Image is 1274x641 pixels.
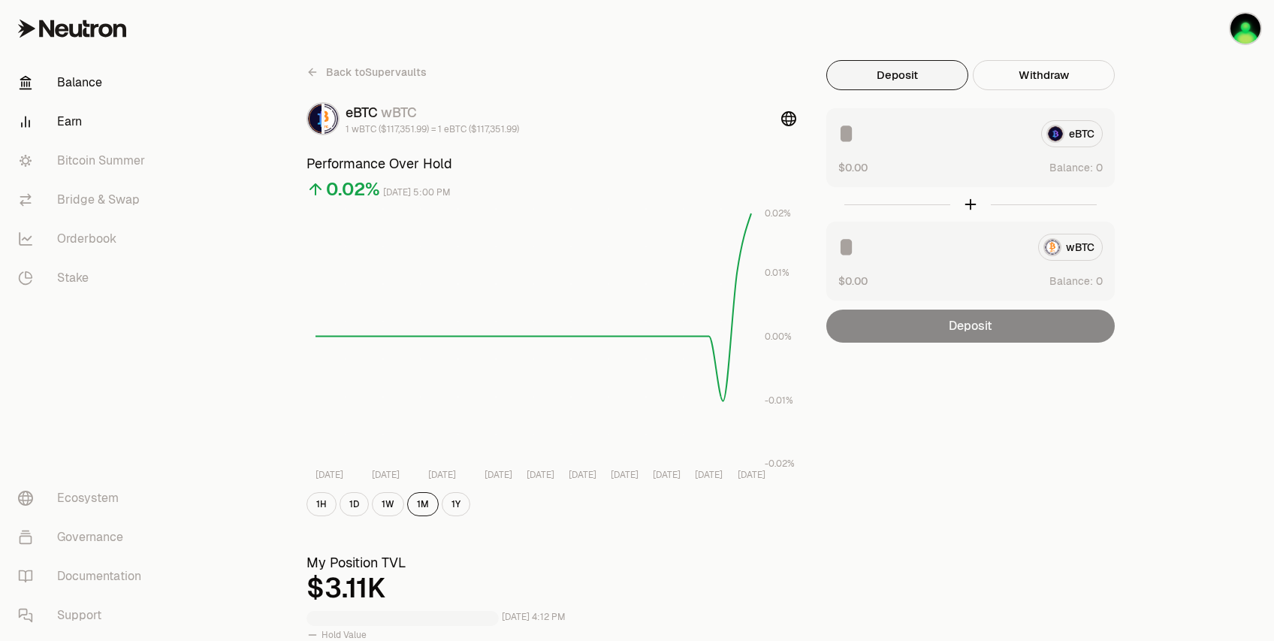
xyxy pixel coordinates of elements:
[765,267,789,279] tspan: 0.01%
[6,518,162,557] a: Governance
[326,177,380,201] div: 0.02%
[306,573,796,603] div: $3.11K
[346,102,519,123] div: eBTC
[765,395,793,407] tspan: -0.01%
[527,469,554,481] tspan: [DATE]
[485,469,512,481] tspan: [DATE]
[306,552,796,573] h3: My Position TVL
[6,557,162,596] a: Documentation
[826,60,968,90] button: Deposit
[315,469,343,481] tspan: [DATE]
[6,219,162,259] a: Orderbook
[6,259,162,298] a: Stake
[326,65,427,80] span: Back to Supervaults
[322,629,367,641] span: Hold Value
[372,492,404,516] button: 1W
[308,104,322,134] img: eBTC Logo
[372,469,400,481] tspan: [DATE]
[306,492,337,516] button: 1H
[407,492,439,516] button: 1M
[306,60,427,84] a: Back toSupervaults
[346,123,519,135] div: 1 wBTC ($117,351.99) = 1 eBTC ($117,351.99)
[653,469,681,481] tspan: [DATE]
[973,60,1115,90] button: Withdraw
[325,104,338,134] img: wBTC Logo
[6,63,162,102] a: Balance
[1049,274,1093,289] span: Balance:
[738,469,765,481] tspan: [DATE]
[1049,160,1093,175] span: Balance:
[502,609,566,626] div: [DATE] 4:12 PM
[428,469,456,481] tspan: [DATE]
[569,469,596,481] tspan: [DATE]
[1230,14,1260,44] img: Blue Ledger
[340,492,369,516] button: 1D
[765,207,791,219] tspan: 0.02%
[765,331,792,343] tspan: 0.00%
[765,458,795,470] tspan: -0.02%
[381,104,417,121] span: wBTC
[6,596,162,635] a: Support
[6,180,162,219] a: Bridge & Swap
[6,102,162,141] a: Earn
[383,184,451,201] div: [DATE] 5:00 PM
[442,492,470,516] button: 1Y
[306,153,796,174] h3: Performance Over Hold
[6,479,162,518] a: Ecosystem
[611,469,639,481] tspan: [DATE]
[6,141,162,180] a: Bitcoin Summer
[695,469,723,481] tspan: [DATE]
[838,159,868,175] button: $0.00
[838,273,868,289] button: $0.00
